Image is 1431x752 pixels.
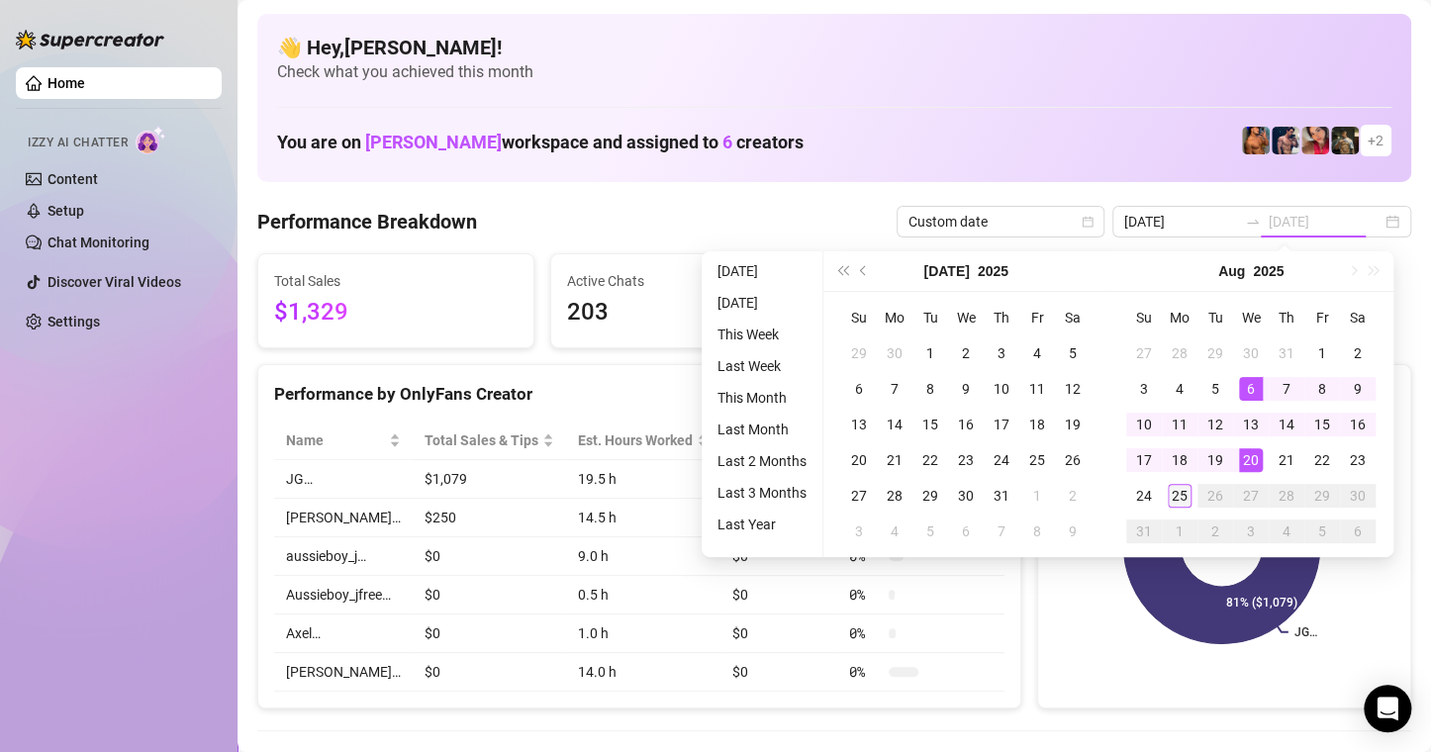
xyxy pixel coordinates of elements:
[877,514,912,549] td: 2025-08-04
[1162,300,1197,335] th: Mo
[1294,625,1317,639] text: JG…
[1304,407,1340,442] td: 2025-08-15
[841,478,877,514] td: 2025-07-27
[1239,341,1263,365] div: 30
[1126,514,1162,549] td: 2025-08-31
[954,377,978,401] div: 9
[849,661,881,683] span: 0 %
[1242,127,1270,154] img: JG
[1197,442,1233,478] td: 2025-08-19
[883,519,906,543] div: 4
[1025,519,1049,543] div: 8
[841,335,877,371] td: 2025-06-29
[1275,519,1298,543] div: 4
[1269,300,1304,335] th: Th
[1346,484,1370,508] div: 30
[883,484,906,508] div: 28
[841,371,877,407] td: 2025-07-06
[1340,478,1376,514] td: 2025-08-30
[1025,341,1049,365] div: 4
[984,442,1019,478] td: 2025-07-24
[841,407,877,442] td: 2025-07-13
[1233,478,1269,514] td: 2025-08-27
[1162,478,1197,514] td: 2025-08-25
[1233,442,1269,478] td: 2025-08-20
[722,132,732,152] span: 6
[990,484,1013,508] div: 31
[954,519,978,543] div: 6
[286,429,385,451] span: Name
[1203,448,1227,472] div: 19
[990,448,1013,472] div: 24
[578,429,693,451] div: Est. Hours Worked
[1025,448,1049,472] div: 25
[1304,335,1340,371] td: 2025-08-01
[1346,377,1370,401] div: 9
[912,514,948,549] td: 2025-08-05
[566,653,720,692] td: 14.0 h
[877,300,912,335] th: Mo
[853,251,875,291] button: Previous month (PageUp)
[847,413,871,436] div: 13
[1233,335,1269,371] td: 2025-07-30
[1340,300,1376,335] th: Sa
[984,371,1019,407] td: 2025-07-10
[1132,448,1156,472] div: 17
[567,270,811,292] span: Active Chats
[1310,341,1334,365] div: 1
[841,514,877,549] td: 2025-08-03
[1162,407,1197,442] td: 2025-08-11
[274,460,413,499] td: JG…
[1126,300,1162,335] th: Su
[1055,300,1091,335] th: Sa
[1275,484,1298,508] div: 28
[1061,448,1085,472] div: 26
[948,335,984,371] td: 2025-07-02
[918,519,942,543] div: 5
[413,537,566,576] td: $0
[1132,484,1156,508] div: 24
[1269,514,1304,549] td: 2025-09-04
[1301,127,1329,154] img: Vanessa
[1233,300,1269,335] th: We
[1132,341,1156,365] div: 27
[48,171,98,187] a: Content
[1168,341,1192,365] div: 28
[1275,341,1298,365] div: 31
[277,132,804,153] h1: You are on workspace and assigned to creators
[1340,371,1376,407] td: 2025-08-09
[1310,484,1334,508] div: 29
[1126,407,1162,442] td: 2025-08-10
[877,335,912,371] td: 2025-06-30
[990,341,1013,365] div: 3
[912,371,948,407] td: 2025-07-08
[1346,413,1370,436] div: 16
[1055,371,1091,407] td: 2025-07-12
[978,251,1008,291] button: Choose a year
[710,259,814,283] li: [DATE]
[1233,407,1269,442] td: 2025-08-13
[984,478,1019,514] td: 2025-07-31
[274,614,413,653] td: Axel…
[1340,514,1376,549] td: 2025-09-06
[948,300,984,335] th: We
[1304,300,1340,335] th: Fr
[1019,371,1055,407] td: 2025-07-11
[984,300,1019,335] th: Th
[948,407,984,442] td: 2025-07-16
[1203,484,1227,508] div: 26
[1126,478,1162,514] td: 2025-08-24
[274,537,413,576] td: aussieboy_j…
[990,519,1013,543] div: 7
[1126,371,1162,407] td: 2025-08-03
[912,335,948,371] td: 2025-07-01
[1025,377,1049,401] div: 11
[710,291,814,315] li: [DATE]
[1162,514,1197,549] td: 2025-09-01
[1368,130,1383,151] span: + 2
[918,484,942,508] div: 29
[1304,371,1340,407] td: 2025-08-08
[1168,448,1192,472] div: 18
[847,341,871,365] div: 29
[413,653,566,692] td: $0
